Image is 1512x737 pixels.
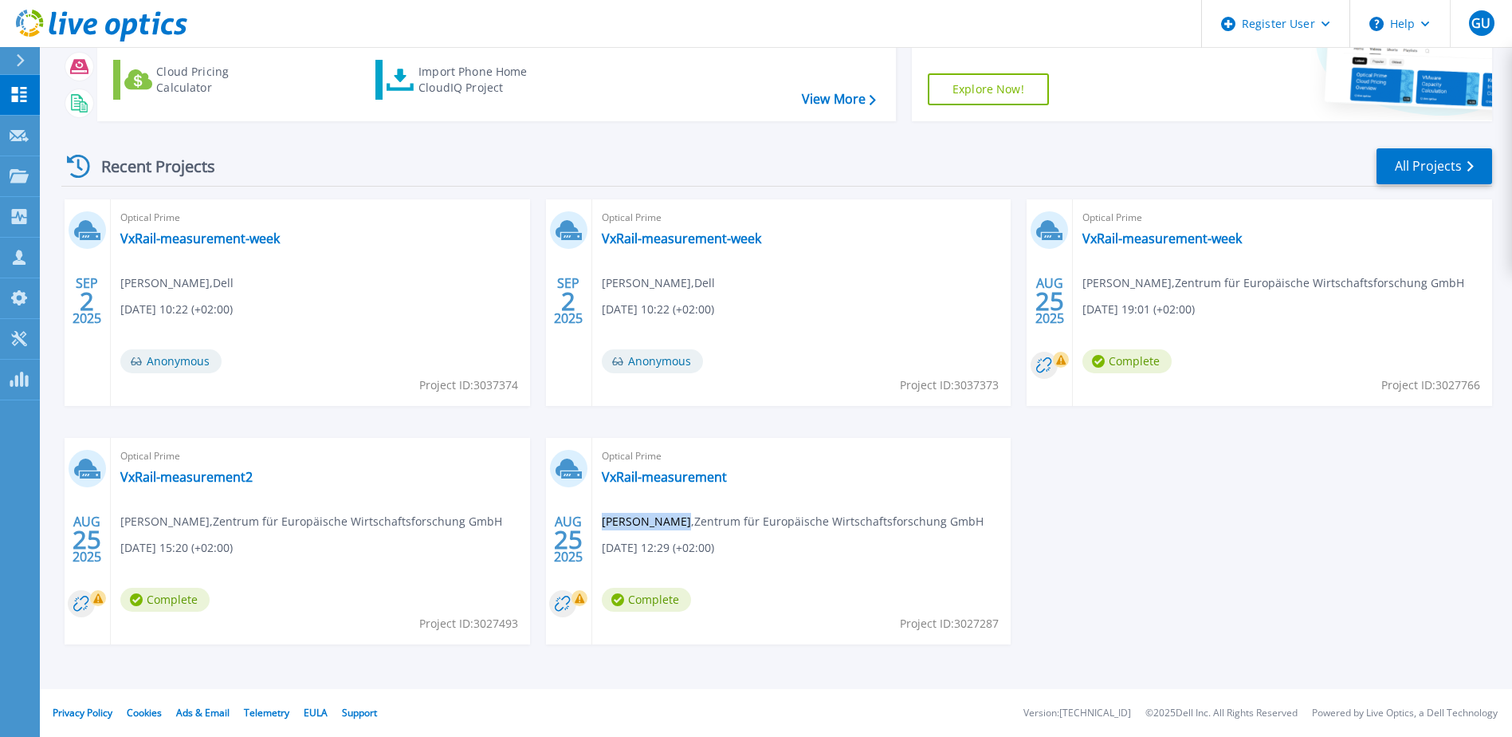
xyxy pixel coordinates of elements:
span: Anonymous [120,349,222,373]
span: Project ID: 3037374 [419,376,518,394]
a: Cookies [127,706,162,719]
li: Powered by Live Optics, a Dell Technology [1312,708,1498,719]
a: VxRail-measurement-week [602,231,761,246]
span: Optical Prime [602,209,1002,227]
a: VxRail-measurement [602,469,727,485]
span: [DATE] 19:01 (+02:00) [1082,301,1195,318]
span: 25 [554,533,583,546]
a: Ads & Email [176,706,230,719]
span: [PERSON_NAME] , Zentrum für Europäische Wirtschaftsforschung GmbH [602,513,984,530]
span: Optical Prime [602,447,1002,465]
span: Optical Prime [120,209,520,227]
a: VxRail-measurement2 [120,469,253,485]
span: Optical Prime [1082,209,1483,227]
span: [PERSON_NAME] , Dell [602,274,715,292]
li: © 2025 Dell Inc. All Rights Reserved [1145,708,1298,719]
span: [DATE] 12:29 (+02:00) [602,539,714,557]
li: Version: [TECHNICAL_ID] [1023,708,1131,719]
span: GU [1471,17,1490,30]
span: 25 [1035,294,1064,308]
span: 25 [73,533,101,546]
span: Project ID: 3027766 [1381,376,1480,394]
a: View More [802,92,876,107]
a: Explore Now! [928,73,1049,105]
span: Complete [120,588,210,612]
span: 2 [561,294,575,308]
a: VxRail-measurement-week [120,231,280,246]
div: Recent Projects [61,147,237,186]
div: AUG 2025 [1035,272,1065,330]
span: Project ID: 3027287 [900,615,999,633]
a: Telemetry [244,706,289,719]
div: Cloud Pricing Calculator [156,64,284,96]
a: Cloud Pricing Calculator [113,60,291,100]
div: AUG 2025 [72,510,102,569]
div: SEP 2025 [72,272,102,330]
div: AUG 2025 [553,510,583,569]
span: [DATE] 15:20 (+02:00) [120,539,233,557]
a: Privacy Policy [53,706,112,719]
span: [PERSON_NAME] , Zentrum für Europäische Wirtschaftsforschung GmbH [1082,274,1464,292]
span: Anonymous [602,349,703,373]
a: VxRail-measurement-week [1082,231,1242,246]
span: [DATE] 10:22 (+02:00) [120,301,233,318]
a: Support [342,706,377,719]
span: Optical Prime [120,447,520,465]
span: Project ID: 3027493 [419,615,518,633]
div: Import Phone Home CloudIQ Project [418,64,543,96]
div: SEP 2025 [553,272,583,330]
span: [DATE] 10:22 (+02:00) [602,301,714,318]
a: EULA [304,706,328,719]
span: 2 [80,294,94,308]
span: Project ID: 3037373 [900,376,999,394]
span: [PERSON_NAME] , Zentrum für Europäische Wirtschaftsforschung GmbH [120,513,502,530]
span: [PERSON_NAME] , Dell [120,274,234,292]
span: Complete [1082,349,1172,373]
span: Complete [602,588,691,612]
a: All Projects [1377,148,1492,184]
